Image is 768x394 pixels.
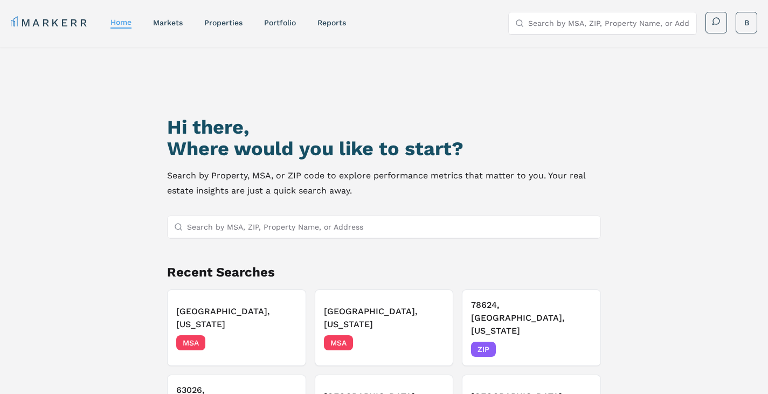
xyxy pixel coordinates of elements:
[315,289,454,366] button: [GEOGRAPHIC_DATA], [US_STATE]MSA[DATE]
[528,12,690,34] input: Search by MSA, ZIP, Property Name, or Address
[187,216,594,238] input: Search by MSA, ZIP, Property Name, or Address
[324,335,353,350] span: MSA
[471,342,496,357] span: ZIP
[204,18,243,27] a: properties
[167,168,601,198] p: Search by Property, MSA, or ZIP code to explore performance metrics that matter to you. Your real...
[176,305,297,331] h3: [GEOGRAPHIC_DATA], [US_STATE]
[110,18,132,26] a: home
[176,335,205,350] span: MSA
[568,344,592,355] span: [DATE]
[744,17,749,28] span: B
[324,305,445,331] h3: [GEOGRAPHIC_DATA], [US_STATE]
[153,18,183,27] a: markets
[167,138,601,160] h2: Where would you like to start?
[167,116,601,138] h1: Hi there,
[736,12,757,33] button: B
[471,299,592,337] h3: 78624, [GEOGRAPHIC_DATA], [US_STATE]
[420,337,444,348] span: [DATE]
[167,289,306,366] button: [GEOGRAPHIC_DATA], [US_STATE]MSA[DATE]
[317,18,346,27] a: reports
[167,264,601,281] h2: Recent Searches
[11,15,89,30] a: MARKERR
[462,289,601,366] button: 78624, [GEOGRAPHIC_DATA], [US_STATE]ZIP[DATE]
[264,18,296,27] a: Portfolio
[273,337,297,348] span: [DATE]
